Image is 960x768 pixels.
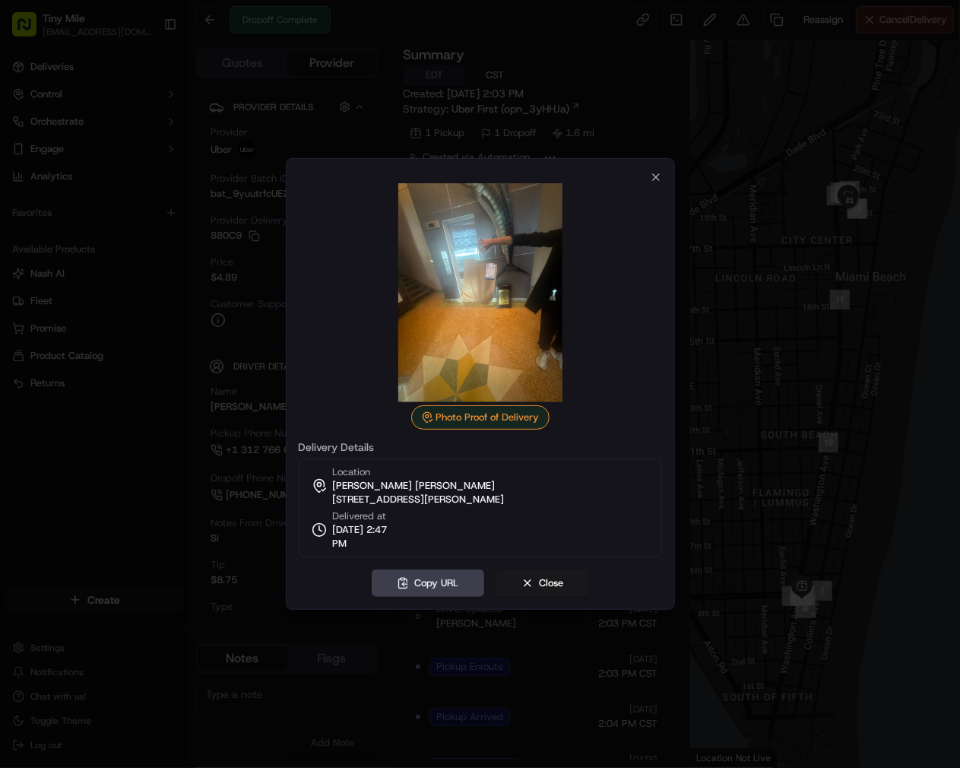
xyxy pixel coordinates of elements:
button: Copy URL [372,570,484,597]
span: [STREET_ADDRESS][PERSON_NAME] [333,493,505,506]
label: Delivery Details [299,442,662,452]
span: [PERSON_NAME] [PERSON_NAME] [333,479,496,493]
span: [DATE] 2:47 PM [333,523,403,551]
span: Location [333,465,371,479]
button: Close [496,570,589,597]
div: Photo Proof of Delivery [411,405,550,430]
img: photo_proof_of_delivery image [371,183,590,402]
span: Delivered at [333,509,403,523]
